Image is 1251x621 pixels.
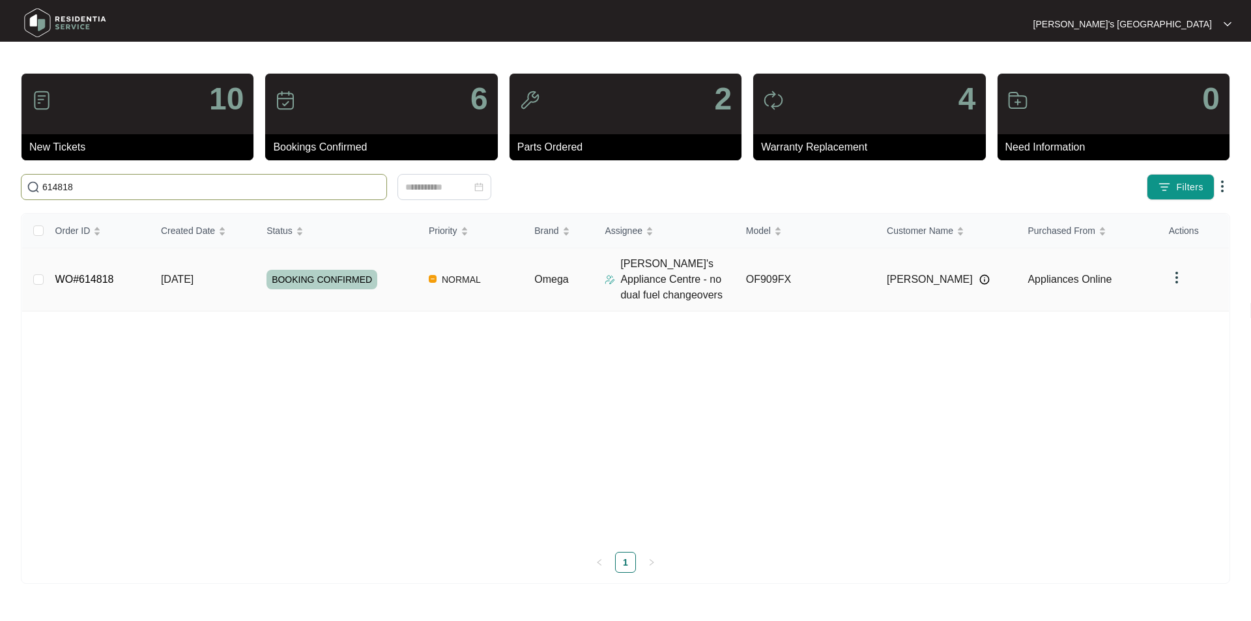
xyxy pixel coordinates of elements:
img: icon [1007,90,1028,111]
button: filter iconFilters [1147,174,1215,200]
button: right [641,552,662,573]
img: icon [275,90,296,111]
th: Priority [418,214,524,248]
img: icon [519,90,540,111]
th: Created Date [151,214,256,248]
span: right [648,558,655,566]
p: 4 [958,83,976,115]
p: 2 [714,83,732,115]
span: left [596,558,603,566]
span: Purchased From [1028,224,1095,238]
th: Actions [1158,214,1229,248]
li: Next Page [641,552,662,573]
span: [DATE] [161,274,194,285]
span: Model [746,224,771,238]
img: dropdown arrow [1169,270,1185,285]
span: Status [266,224,293,238]
img: Vercel Logo [429,275,437,283]
span: Omega [534,274,568,285]
p: Warranty Replacement [761,139,985,155]
span: Appliances Online [1028,274,1112,285]
button: left [589,552,610,573]
p: Bookings Confirmed [273,139,497,155]
a: 1 [616,553,635,572]
span: [PERSON_NAME] [887,272,973,287]
img: icon [31,90,52,111]
span: NORMAL [437,272,486,287]
p: 10 [209,83,244,115]
p: 0 [1202,83,1220,115]
td: OF909FX [736,248,876,311]
th: Purchased From [1017,214,1158,248]
th: Brand [524,214,594,248]
span: Customer Name [887,224,953,238]
span: Created Date [161,224,215,238]
span: Priority [429,224,457,238]
th: Customer Name [876,214,1017,248]
p: [PERSON_NAME]'s Appliance Centre - no dual fuel changeovers [620,256,735,303]
span: Filters [1176,181,1203,194]
li: 1 [615,552,636,573]
a: WO#614818 [55,274,114,285]
img: search-icon [27,181,40,194]
p: [PERSON_NAME]'s [GEOGRAPHIC_DATA] [1033,18,1212,31]
p: Need Information [1005,139,1229,155]
span: BOOKING CONFIRMED [266,270,377,289]
img: Assigner Icon [605,274,615,285]
img: residentia service logo [20,3,111,42]
p: New Tickets [29,139,253,155]
span: Brand [534,224,558,238]
img: filter icon [1158,181,1171,194]
p: 6 [470,83,488,115]
input: Search by Order Id, Assignee Name, Customer Name, Brand and Model [42,180,381,194]
img: dropdown arrow [1215,179,1230,194]
img: dropdown arrow [1224,21,1231,27]
img: Info icon [979,274,990,285]
th: Status [256,214,418,248]
p: Parts Ordered [517,139,741,155]
li: Previous Page [589,552,610,573]
th: Model [736,214,876,248]
th: Order ID [45,214,151,248]
span: Assignee [605,224,642,238]
img: icon [763,90,784,111]
th: Assignee [594,214,735,248]
span: Order ID [55,224,91,238]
